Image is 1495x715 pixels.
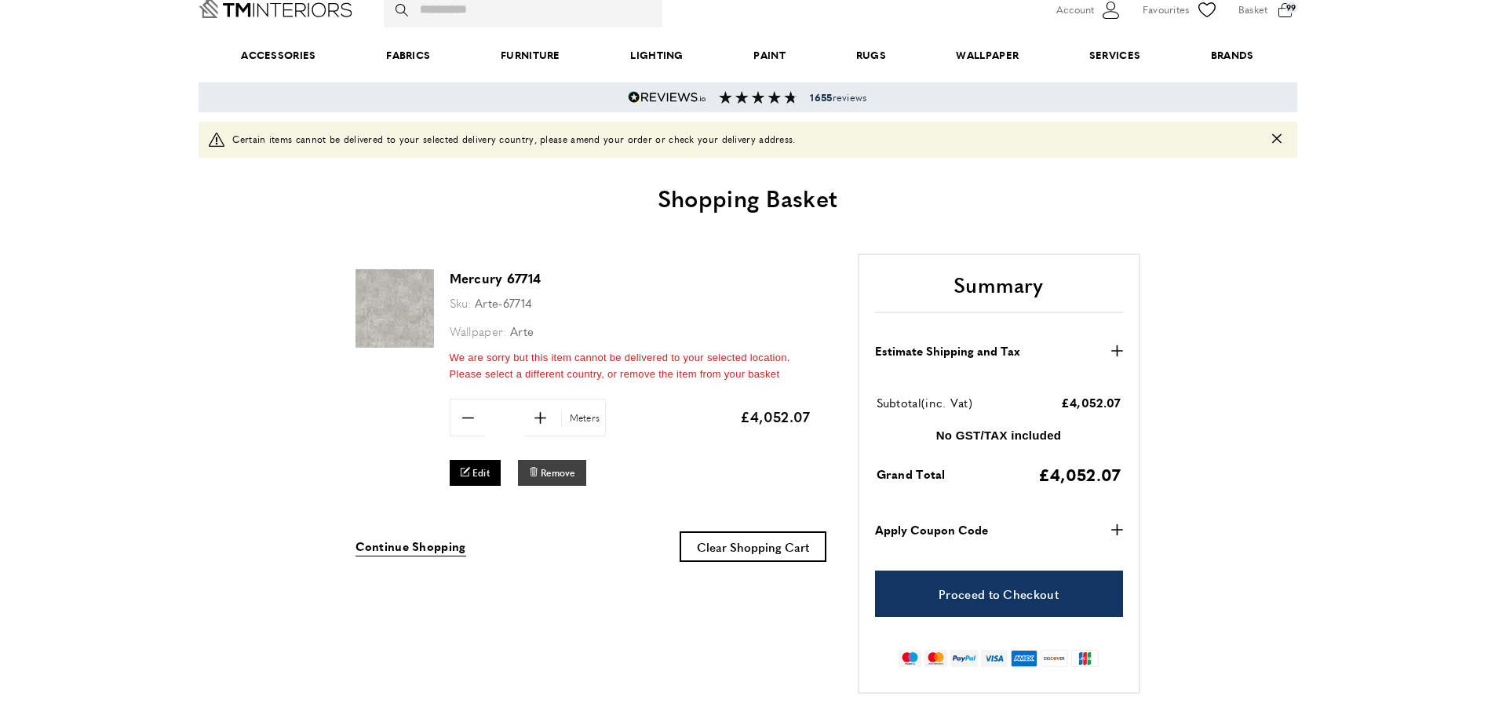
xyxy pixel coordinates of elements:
[875,520,1123,539] button: Apply Coupon Code
[950,650,978,667] img: paypal
[450,460,501,486] a: Edit Mercury 67714
[877,394,921,410] span: Subtotal
[921,394,972,410] span: (inc. Vat)
[356,337,434,350] a: Mercury 67714
[541,466,575,480] span: Remove
[719,31,821,79] a: Paint
[1056,2,1094,18] span: Account
[450,323,507,339] span: Wallpaper:
[658,181,838,214] span: Shopping Basket
[510,323,534,339] span: Arte
[875,341,1123,360] button: Estimate Shipping and Tax
[810,91,866,104] span: reviews
[875,520,988,539] strong: Apply Coupon Code
[450,350,811,383] div: We are sorry but this item cannot be delivered to your selected location. Please select a differe...
[561,410,604,425] span: Meters
[232,132,796,147] span: Certain items cannot be delivered to your selected delivery country, please amend your order or c...
[875,341,1020,360] strong: Estimate Shipping and Tax
[628,91,706,104] img: Reviews.io 5 stars
[680,531,826,562] button: Clear Shopping Cart
[475,294,532,311] span: Arte-67714
[450,269,541,287] a: Mercury 67714
[877,465,946,482] span: Grand Total
[875,571,1123,617] a: Proceed to Checkout
[924,650,947,667] img: mastercard
[740,407,811,426] span: £4,052.07
[875,271,1123,313] h2: Summary
[465,31,595,79] a: Furniture
[1041,650,1068,667] img: discover
[936,429,1062,442] strong: No GST/TAX included
[356,537,466,556] a: Continue Shopping
[1143,2,1190,18] span: Favourites
[356,269,434,348] img: Mercury 67714
[472,466,490,480] span: Edit
[719,91,797,104] img: Reviews section
[1011,650,1038,667] img: american-express
[981,650,1007,667] img: visa
[1054,31,1176,79] a: Services
[518,460,586,486] button: Remove Mercury 67714
[1176,31,1289,79] a: Brands
[821,31,921,79] a: Rugs
[351,31,465,79] a: Fabrics
[206,31,351,79] span: Accessories
[356,538,466,554] span: Continue Shopping
[450,294,472,311] span: Sku:
[596,31,719,79] a: Lighting
[1071,650,1099,667] img: jcb
[899,650,921,667] img: maestro
[810,90,832,104] strong: 1655
[697,538,809,555] span: Clear Shopping Cart
[921,31,1054,79] a: Wallpaper
[1061,394,1121,410] span: £4,052.07
[1038,462,1121,486] span: £4,052.07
